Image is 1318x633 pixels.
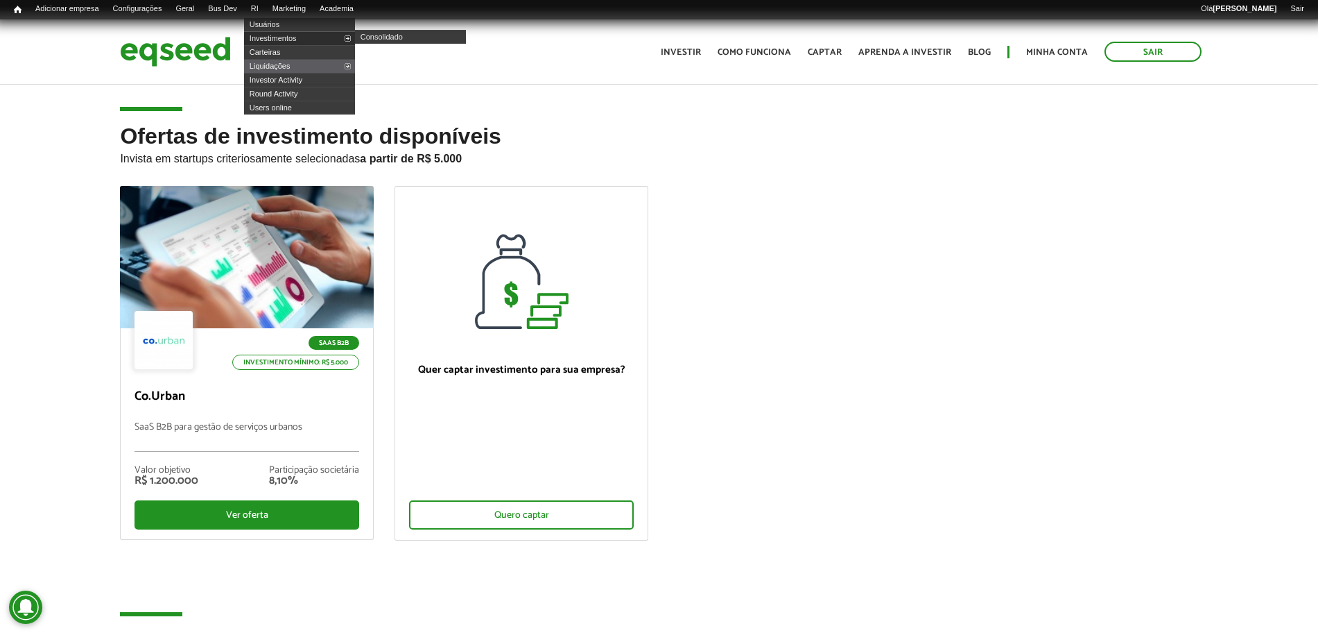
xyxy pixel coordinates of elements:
a: RI [244,3,266,15]
a: Aprenda a investir [858,48,951,57]
a: Adicionar empresa [28,3,106,15]
a: Quer captar investimento para sua empresa? Quero captar [394,186,648,541]
a: Usuários [244,17,355,31]
div: R$ 1.200.000 [135,475,198,487]
img: EqSeed [120,33,231,70]
p: Quer captar investimento para sua empresa? [409,364,634,376]
a: Captar [808,48,842,57]
a: SaaS B2B Investimento mínimo: R$ 5.000 Co.Urban SaaS B2B para gestão de serviços urbanos Valor ob... [120,186,374,540]
a: Olá[PERSON_NAME] [1194,3,1283,15]
div: Quero captar [409,500,634,530]
div: Ver oferta [135,500,359,530]
p: SaaS B2B para gestão de serviços urbanos [135,422,359,452]
a: Como funciona [718,48,791,57]
span: Início [14,5,21,15]
a: Geral [168,3,201,15]
a: Academia [313,3,361,15]
p: Invista em startups criteriosamente selecionadas [120,149,1197,165]
a: Marketing [266,3,313,15]
div: Participação societária [269,466,359,475]
a: Minha conta [1026,48,1088,57]
a: Configurações [106,3,169,15]
a: Sair [1104,42,1202,62]
a: Início [7,3,28,17]
strong: [PERSON_NAME] [1213,4,1276,12]
div: 8,10% [269,475,359,487]
p: Co.Urban [135,389,359,405]
a: Investir [661,48,701,57]
a: Blog [968,48,991,57]
p: Investimento mínimo: R$ 5.000 [232,355,359,370]
h2: Ofertas de investimento disponíveis [120,124,1197,186]
a: Sair [1283,3,1311,15]
div: Valor objetivo [135,466,198,475]
p: SaaS B2B [309,336,359,350]
a: Bus Dev [201,3,244,15]
strong: a partir de R$ 5.000 [360,153,462,164]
